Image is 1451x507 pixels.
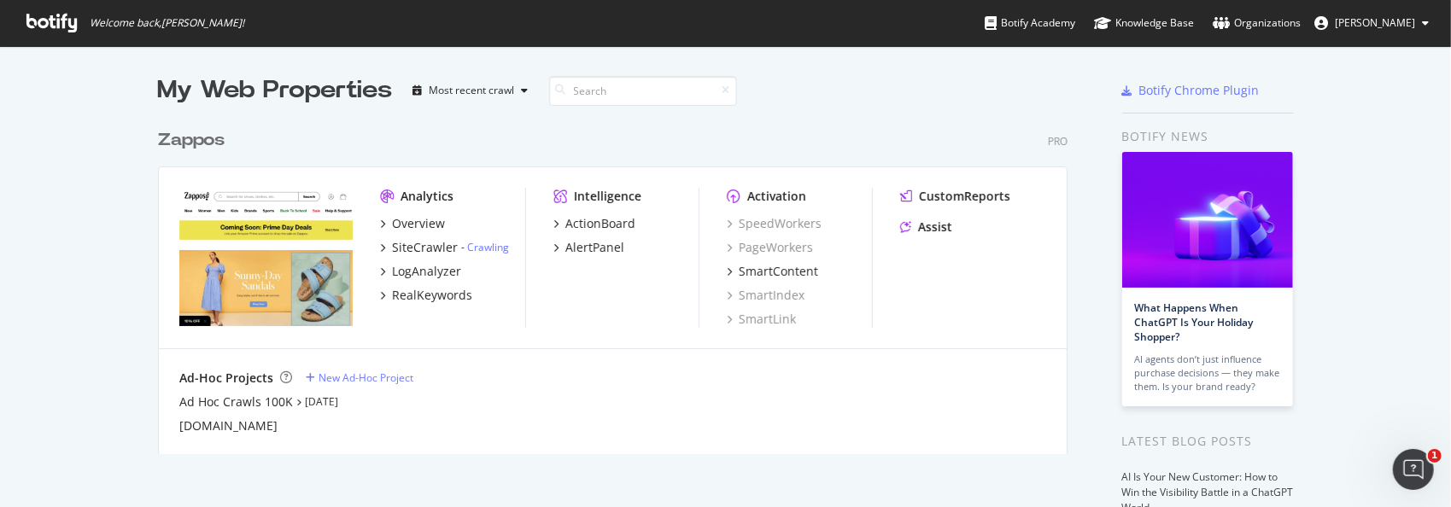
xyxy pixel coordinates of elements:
div: SmartContent [739,263,818,280]
a: What Happens When ChatGPT Is Your Holiday Shopper? [1135,300,1254,344]
div: Knowledge Base [1094,15,1194,32]
div: - [461,240,509,254]
div: RealKeywords [392,287,472,304]
a: CustomReports [900,188,1010,205]
div: Pro [1048,134,1068,149]
div: Assist [918,219,952,236]
a: LogAnalyzer [380,263,461,280]
iframe: Intercom live chat [1393,449,1434,490]
a: New Ad-Hoc Project [306,370,413,385]
input: Search [549,76,737,106]
div: ActionBoard [565,215,635,232]
img: What Happens When ChatGPT Is Your Holiday Shopper? [1122,152,1293,288]
a: [DATE] [305,394,338,409]
a: Overview [380,215,445,232]
div: Latest Blog Posts [1122,432,1294,451]
span: 1 [1428,449,1442,463]
div: Organizations [1213,15,1301,32]
div: New Ad-Hoc Project [319,370,413,385]
a: RealKeywords [380,287,472,304]
div: CustomReports [919,188,1010,205]
a: PageWorkers [727,239,813,256]
a: SmartContent [727,263,818,280]
button: [PERSON_NAME] [1301,9,1442,37]
a: [DOMAIN_NAME] [179,417,278,434]
div: grid [158,108,1081,454]
div: LogAnalyzer [392,263,461,280]
a: Botify Chrome Plugin [1122,82,1260,99]
a: SpeedWorkers [727,215,822,232]
a: SmartLink [727,311,796,328]
div: Ad-Hoc Projects [179,370,273,387]
div: Botify Academy [985,15,1075,32]
div: Activation [747,188,806,205]
div: AI agents don’t just influence purchase decisions — they make them. Is your brand ready? [1135,353,1280,393]
a: Ad Hoc Crawls 100K [179,393,293,411]
a: Zappos [158,128,231,153]
a: AlertPanel [553,239,624,256]
div: Botify news [1122,127,1294,146]
span: Robert Avila [1335,15,1415,30]
a: Crawling [467,240,509,254]
a: Assist [900,219,952,236]
img: zappos.com [179,188,353,326]
div: My Web Properties [158,73,393,108]
div: Analytics [401,188,453,205]
a: SiteCrawler- Crawling [380,239,509,256]
a: ActionBoard [553,215,635,232]
div: Zappos [158,128,225,153]
div: AlertPanel [565,239,624,256]
div: Overview [392,215,445,232]
span: Welcome back, [PERSON_NAME] ! [90,16,244,30]
button: Most recent crawl [407,77,535,104]
div: SiteCrawler [392,239,458,256]
div: Most recent crawl [430,85,515,96]
div: Intelligence [574,188,641,205]
div: Botify Chrome Plugin [1139,82,1260,99]
a: SmartIndex [727,287,804,304]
